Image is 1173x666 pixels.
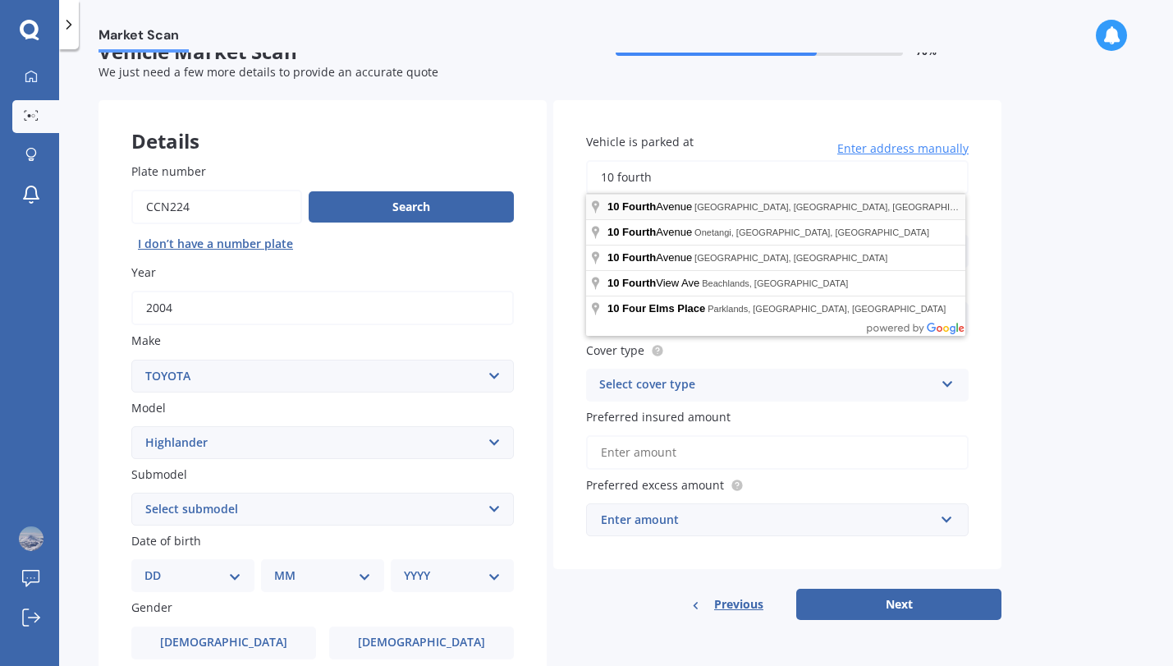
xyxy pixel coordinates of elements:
button: Search [309,191,514,223]
span: Fourth [622,226,656,238]
span: [GEOGRAPHIC_DATA], [GEOGRAPHIC_DATA] [694,253,887,263]
span: Year [131,264,156,280]
div: Enter amount [601,511,934,529]
span: Make [131,333,161,349]
input: Enter address [586,160,969,195]
span: 70 % [916,46,937,57]
span: Previous [714,592,763,617]
span: 10 [607,226,619,238]
span: Parklands, [GEOGRAPHIC_DATA], [GEOGRAPHIC_DATA] [708,304,946,314]
span: Fourth [622,277,656,289]
span: Plate number [131,163,206,179]
span: Gender [131,600,172,616]
span: View Ave [607,277,702,289]
input: Enter plate number [131,190,302,224]
span: Avenue [607,226,694,238]
span: Preferred excess amount [586,477,724,493]
button: I don’t have a number plate [131,231,300,257]
button: Next [796,589,1001,620]
span: Submodel [131,466,187,482]
span: 10 [607,251,619,264]
span: Fourth [622,251,656,264]
span: 10 [607,302,619,315]
div: Details [99,100,547,149]
span: Model [131,400,166,416]
span: Four Elms Place [622,302,705,315]
span: Cover type [586,342,644,358]
span: Vehicle is parked at [586,134,694,149]
span: Market Scan [99,27,189,49]
input: YYYY [131,291,514,325]
span: [DEMOGRAPHIC_DATA] [160,636,287,650]
span: We just need a few more details to provide an accurate quote [99,64,438,80]
span: [GEOGRAPHIC_DATA], [GEOGRAPHIC_DATA], [GEOGRAPHIC_DATA] [694,202,987,212]
span: 10 [607,277,619,289]
span: Fourth [622,200,656,213]
span: Preferred insured amount [586,409,731,425]
span: Avenue [607,200,694,213]
span: Avenue [607,251,694,264]
span: Enter address manually [837,140,969,157]
input: Enter amount [586,435,969,470]
span: [DEMOGRAPHIC_DATA] [358,636,485,650]
div: Select cover type [599,375,934,395]
img: ACg8ocLbmnojVJ9D6FFv_2JabPuP2-XOPkKJ5bZVSbHI6ym-xdGXf7uZ=s96-c [19,526,44,551]
span: Date of birth [131,533,201,549]
span: Onetangi, [GEOGRAPHIC_DATA], [GEOGRAPHIC_DATA] [694,227,929,237]
span: 10 [607,200,619,213]
span: Beachlands, [GEOGRAPHIC_DATA] [702,278,848,288]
